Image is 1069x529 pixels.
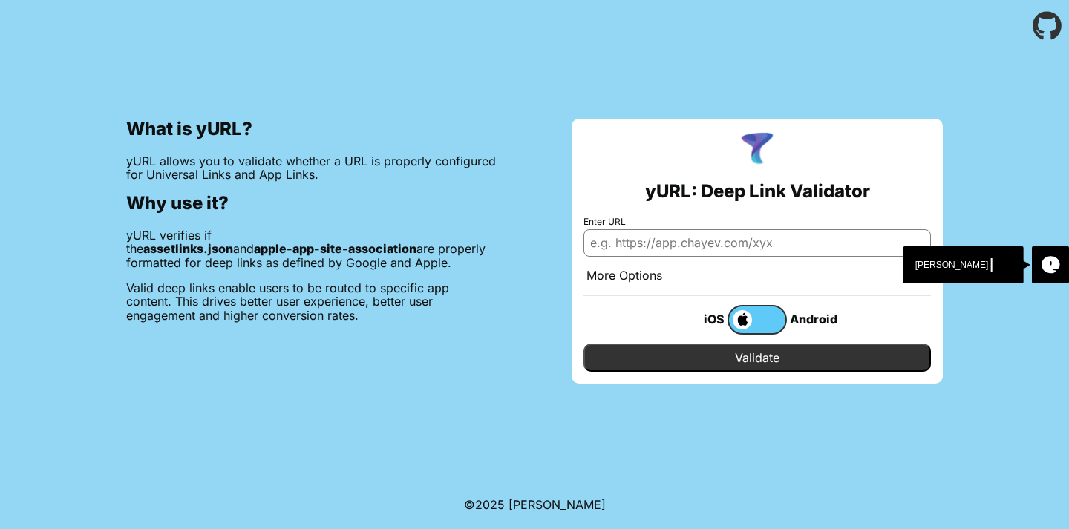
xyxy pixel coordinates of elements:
img: yURL Logo [738,131,777,169]
p: yURL verifies if the and are properly formatted for deep links as defined by Google and Apple. [126,229,497,269]
input: e.g. https://app.chayev.com/xyx [583,229,931,256]
p: yURL allows you to validate whether a URL is properly configured for Universal Links and App Links. [126,154,497,182]
label: Enter URL [583,217,931,227]
input: Validate [583,344,931,372]
a: Michael Ibragimchayev's Personal Site [509,497,606,512]
b: apple-app-site-association [254,241,416,256]
div: More Options [586,269,662,283]
footer: © [464,480,606,529]
p: Valid deep links enable users to be routed to specific app content. This drives better user exper... [126,281,497,322]
h2: What is yURL? [126,119,497,139]
span: 2025 [475,497,505,512]
div: Android [787,309,846,329]
h2: Why use it? [126,193,497,214]
h2: yURL: Deep Link Validator [645,181,870,202]
div: iOS [668,309,728,329]
b: assetlinks.json [143,241,233,256]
